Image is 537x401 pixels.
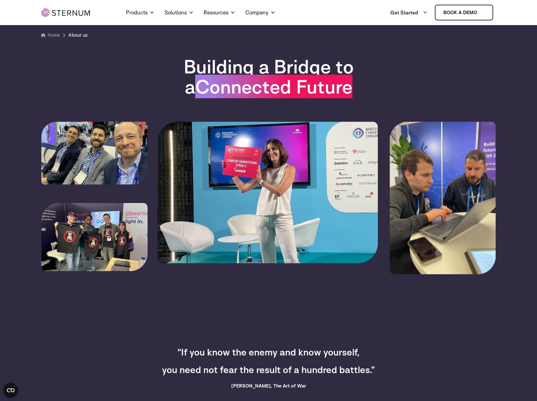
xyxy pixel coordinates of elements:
a: Book a demo [435,5,493,20]
img: sternum iot [41,8,90,17]
a: Solutions [164,1,194,24]
button: Open CMP widget [3,383,18,398]
img: sternum-zephyr [390,122,496,274]
a: Resources [204,1,235,24]
span: Connected Future [195,75,352,98]
a: Home [48,32,60,38]
h6: [PERSON_NAME], The Art of War [147,382,390,390]
img: sternum iot [480,10,485,15]
span: About us [68,31,87,39]
a: Products [126,1,154,24]
h3: “If you know the enemy and know yourself, you need not fear the result of a hundred battles.” [147,343,390,378]
a: Get Started [390,6,427,19]
h1: Building a Bridge to a [147,56,390,97]
a: Company [245,1,275,24]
